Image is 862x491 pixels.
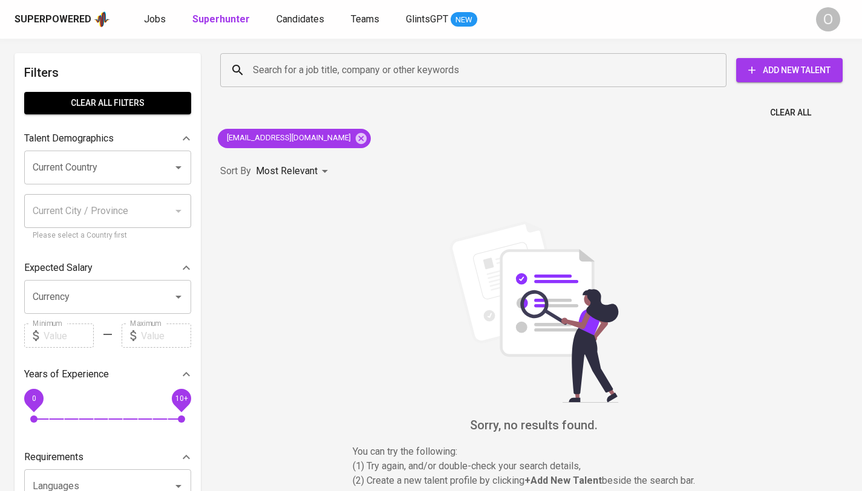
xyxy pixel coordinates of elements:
[351,13,379,25] span: Teams
[353,444,716,459] p: You can try the following :
[353,473,716,488] p: (2) Create a new talent profile by clicking beside the search bar.
[256,164,318,178] p: Most Relevant
[15,13,91,27] div: Superpowered
[220,164,251,178] p: Sort By
[170,288,187,305] button: Open
[192,13,250,25] b: Superhunter
[770,105,811,120] span: Clear All
[144,12,168,27] a: Jobs
[443,221,625,403] img: file_searching.svg
[24,63,191,82] h6: Filters
[94,10,110,28] img: app logo
[406,12,477,27] a: GlintsGPT NEW
[351,12,382,27] a: Teams
[24,126,191,151] div: Talent Demographics
[175,394,188,403] span: 10+
[24,92,191,114] button: Clear All filters
[218,129,371,148] div: [EMAIL_ADDRESS][DOMAIN_NAME]
[192,12,252,27] a: Superhunter
[44,324,94,348] input: Value
[15,10,110,28] a: Superpoweredapp logo
[353,459,716,473] p: (1) Try again, and/or double-check your search details,
[144,13,166,25] span: Jobs
[451,14,477,26] span: NEW
[24,367,109,382] p: Years of Experience
[276,13,324,25] span: Candidates
[33,230,183,242] p: Please select a Country first
[220,415,847,435] h6: Sorry, no results found.
[406,13,448,25] span: GlintsGPT
[141,324,191,348] input: Value
[524,475,602,486] b: + Add New Talent
[24,256,191,280] div: Expected Salary
[765,102,816,124] button: Clear All
[276,12,327,27] a: Candidates
[736,58,843,82] button: Add New Talent
[746,63,833,78] span: Add New Talent
[24,131,114,146] p: Talent Demographics
[24,362,191,386] div: Years of Experience
[24,450,83,464] p: Requirements
[31,394,36,403] span: 0
[256,160,332,183] div: Most Relevant
[24,445,191,469] div: Requirements
[34,96,181,111] span: Clear All filters
[218,132,358,144] span: [EMAIL_ADDRESS][DOMAIN_NAME]
[24,261,93,275] p: Expected Salary
[170,159,187,176] button: Open
[816,7,840,31] div: O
